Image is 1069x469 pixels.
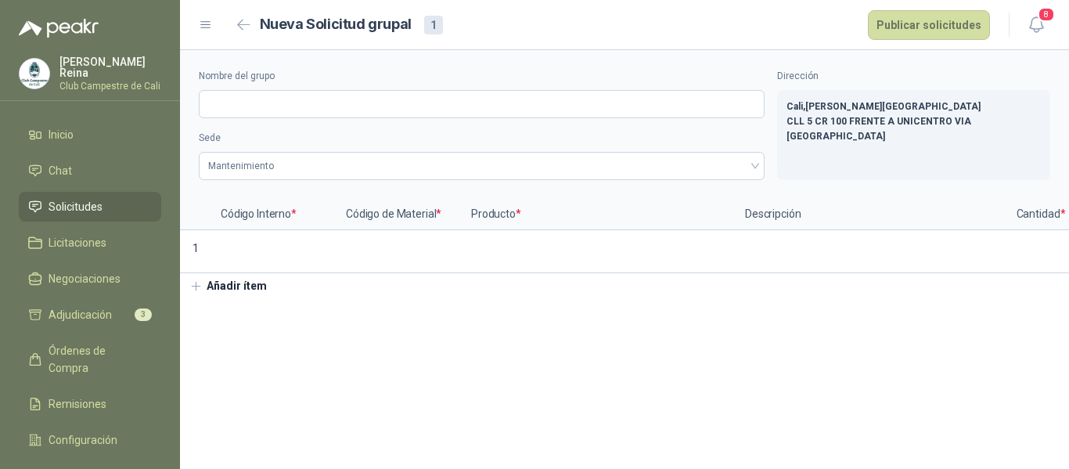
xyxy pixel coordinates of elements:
span: Negociaciones [49,270,121,287]
a: Configuración [19,425,161,455]
span: Órdenes de Compra [49,342,146,377]
button: Publicar solicitudes [868,10,990,40]
a: Licitaciones [19,228,161,258]
a: Chat [19,156,161,186]
span: Licitaciones [49,234,106,251]
p: Cali , [PERSON_NAME][GEOGRAPHIC_DATA] [786,99,1041,114]
h2: Nueva Solicitud grupal [260,13,412,36]
p: Descripción [736,199,1010,230]
a: Adjudicación3 [19,300,161,330]
span: 3 [135,308,152,321]
p: Código Interno [211,199,337,230]
p: [PERSON_NAME] Reina [59,56,161,78]
span: Mantenimiento [208,154,755,178]
span: Configuración [49,431,117,449]
a: Inicio [19,120,161,150]
label: Dirección [777,69,1050,84]
button: 8 [1022,11,1050,39]
a: Solicitudes [19,192,161,222]
p: Producto [462,199,736,230]
img: Logo peakr [19,19,99,38]
img: Company Logo [20,59,49,88]
div: 1 [424,16,443,34]
a: Remisiones [19,389,161,419]
p: 1 [180,230,211,273]
a: Negociaciones [19,264,161,294]
label: Sede [199,131,765,146]
p: CLL 5 CR 100 FRENTE A UNICENTRO VIA [GEOGRAPHIC_DATA] [786,114,1041,144]
span: Chat [49,162,72,179]
p: Club Campestre de Cali [59,81,161,91]
button: Añadir ítem [180,273,276,300]
span: 8 [1038,7,1055,22]
a: Órdenes de Compra [19,336,161,383]
span: Adjudicación [49,306,112,323]
span: Solicitudes [49,198,103,215]
label: Nombre del grupo [199,69,765,84]
span: Inicio [49,126,74,143]
span: Remisiones [49,395,106,413]
p: Código de Material [337,199,462,230]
